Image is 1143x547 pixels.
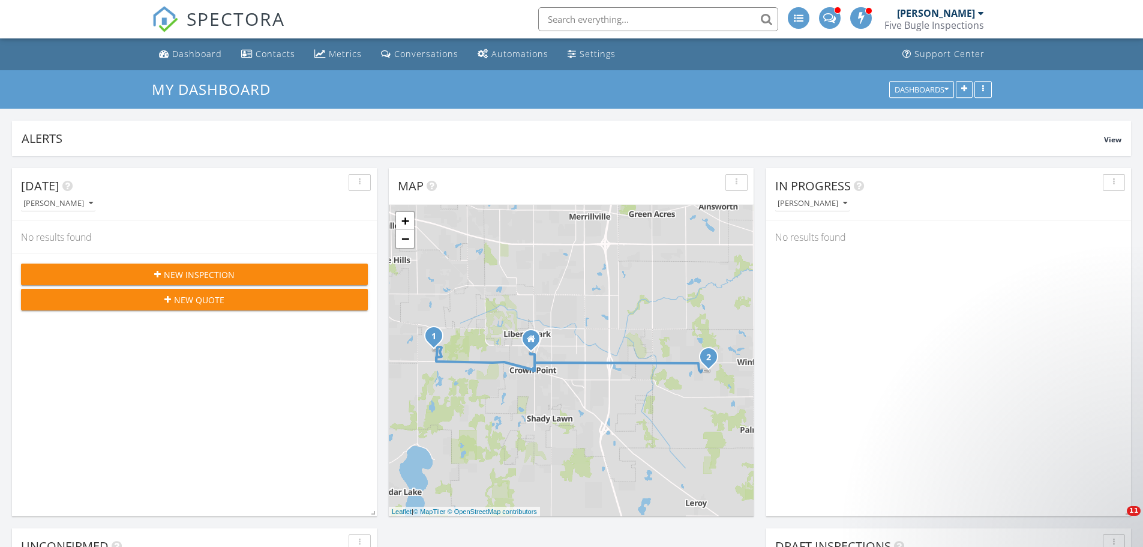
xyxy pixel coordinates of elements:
[448,508,537,515] a: © OpenStreetMap contributors
[152,16,285,41] a: SPECTORA
[329,48,362,59] div: Metrics
[394,48,458,59] div: Conversations
[152,79,281,99] a: My Dashboard
[23,199,93,208] div: [PERSON_NAME]
[22,130,1104,147] div: Alerts
[21,264,368,285] button: New Inspection
[389,507,540,517] div: |
[580,48,616,59] div: Settings
[775,178,851,194] span: In Progress
[889,81,954,98] button: Dashboards
[431,333,436,341] i: 1
[895,85,949,94] div: Dashboards
[473,43,553,65] a: Automations (Advanced)
[778,199,847,208] div: [PERSON_NAME]
[897,7,975,19] div: [PERSON_NAME]
[434,336,441,343] div: 10633 Morse Pl, Crown Point, IN 46307
[398,178,424,194] span: Map
[766,221,1131,253] div: No results found
[538,7,778,31] input: Search everything...
[12,221,377,253] div: No results found
[172,48,222,59] div: Dashboard
[775,196,850,212] button: [PERSON_NAME]
[914,48,985,59] div: Support Center
[174,294,224,306] span: New Quote
[884,19,984,31] div: Five Bugle Inspections
[563,43,620,65] a: Settings
[491,48,548,59] div: Automations
[164,268,235,281] span: New Inspection
[396,212,414,230] a: Zoom in
[376,43,463,65] a: Conversations
[310,43,367,65] a: Metrics
[256,48,295,59] div: Contacts
[152,6,178,32] img: The Best Home Inspection Software - Spectora
[709,357,716,364] div: 11095 Green Pl, Winfield, IN 46307
[236,43,300,65] a: Contacts
[21,178,59,194] span: [DATE]
[187,6,285,31] span: SPECTORA
[898,43,989,65] a: Support Center
[21,196,95,212] button: [PERSON_NAME]
[531,339,538,346] div: 618 1/2 , N. West St., Crown Point In 46307
[1104,134,1121,145] span: View
[1102,506,1131,535] iframe: Intercom live chat
[21,289,368,310] button: New Quote
[706,354,711,362] i: 2
[396,230,414,248] a: Zoom out
[154,43,227,65] a: Dashboard
[392,508,412,515] a: Leaflet
[413,508,446,515] a: © MapTiler
[1127,506,1141,516] span: 11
